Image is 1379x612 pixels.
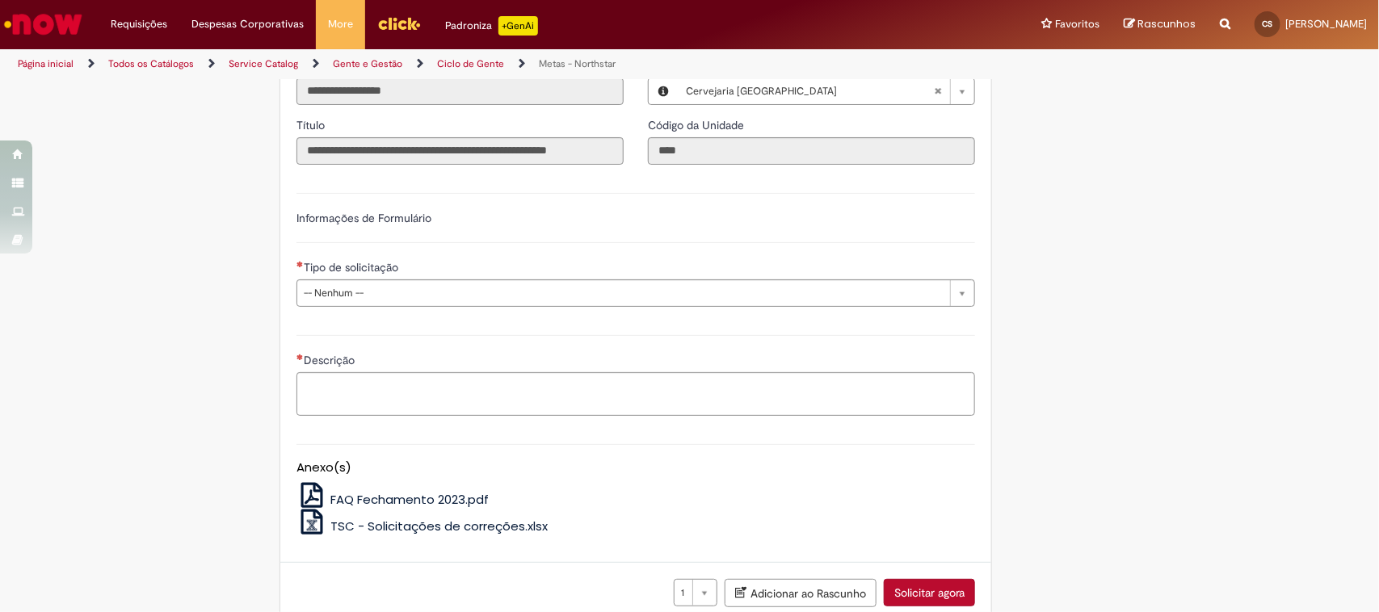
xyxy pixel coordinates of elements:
[377,11,421,36] img: click_logo_yellow_360x200.png
[296,491,489,508] a: FAQ Fechamento 2023.pdf
[111,16,167,32] span: Requisições
[926,78,950,104] abbr: Limpar campo Local
[18,57,74,70] a: Página inicial
[296,518,548,534] a: TSC - Solicitações de correções.xlsx
[296,461,975,475] h5: Anexo(s)
[296,117,328,133] label: Somente leitura - Título
[884,579,975,606] button: Solicitar agora
[304,280,942,306] span: -- Nenhum --
[1055,16,1099,32] span: Favoritos
[498,16,538,36] p: +GenAi
[648,118,747,132] span: Somente leitura - Código da Unidade
[191,16,304,32] span: Despesas Corporativas
[304,353,358,367] span: Descrição
[539,57,616,70] a: Metas - Northstar
[333,57,402,70] a: Gente e Gestão
[2,8,85,40] img: ServiceNow
[229,57,298,70] a: Service Catalog
[296,354,304,360] span: Necessários
[296,372,975,417] textarea: Descrição
[725,579,877,607] button: Adicionar ao Rascunho
[296,137,624,165] input: Título
[437,57,504,70] a: Ciclo de Gente
[296,261,304,267] span: Necessários
[445,16,538,36] div: Padroniza
[1137,16,1196,31] span: Rascunhos
[1263,19,1273,29] span: CS
[296,118,328,132] span: Somente leitura - Título
[674,579,717,606] a: 1
[648,137,975,165] input: Código da Unidade
[1285,17,1367,31] span: [PERSON_NAME]
[330,518,548,534] span: TSC - Solicitações de correções.xlsx
[12,49,907,79] ul: Trilhas de página
[296,78,624,105] input: Email
[686,78,934,104] span: Cervejaria [GEOGRAPHIC_DATA]
[648,117,747,133] label: Somente leitura - Código da Unidade
[304,260,402,275] span: Tipo de solicitação
[328,16,353,32] span: More
[681,580,684,606] span: 1
[678,78,974,104] a: Cervejaria [GEOGRAPHIC_DATA]Limpar campo Local
[296,211,431,225] label: Informações de Formulário
[108,57,194,70] a: Todos os Catálogos
[330,491,489,508] span: FAQ Fechamento 2023.pdf
[649,78,678,104] button: Local, Visualizar este registro Cervejaria Minas Gerais
[1124,17,1196,32] a: Rascunhos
